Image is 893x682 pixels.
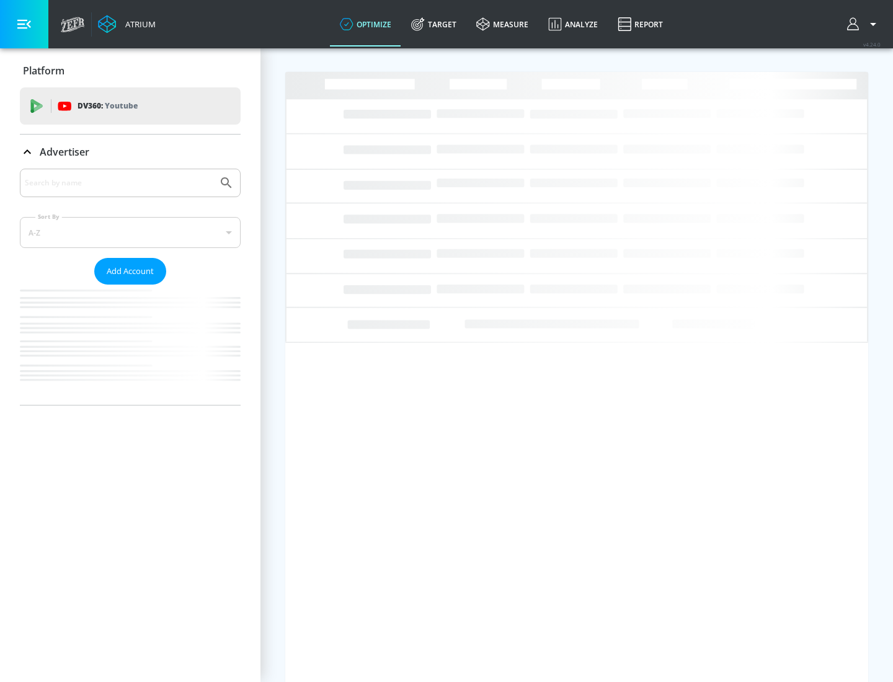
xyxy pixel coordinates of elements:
a: Analyze [538,2,608,46]
div: A-Z [20,217,241,248]
p: Platform [23,64,64,77]
a: Atrium [98,15,156,33]
a: optimize [330,2,401,46]
button: Add Account [94,258,166,285]
a: Target [401,2,466,46]
p: Youtube [105,99,138,112]
nav: list of Advertiser [20,285,241,405]
a: measure [466,2,538,46]
p: DV360: [78,99,138,113]
div: Atrium [120,19,156,30]
p: Advertiser [40,145,89,159]
a: Report [608,2,673,46]
input: Search by name [25,175,213,191]
label: Sort By [35,213,62,221]
div: Advertiser [20,135,241,169]
span: Add Account [107,264,154,278]
div: DV360: Youtube [20,87,241,125]
span: v 4.24.0 [863,41,881,48]
div: Platform [20,53,241,88]
div: Advertiser [20,169,241,405]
